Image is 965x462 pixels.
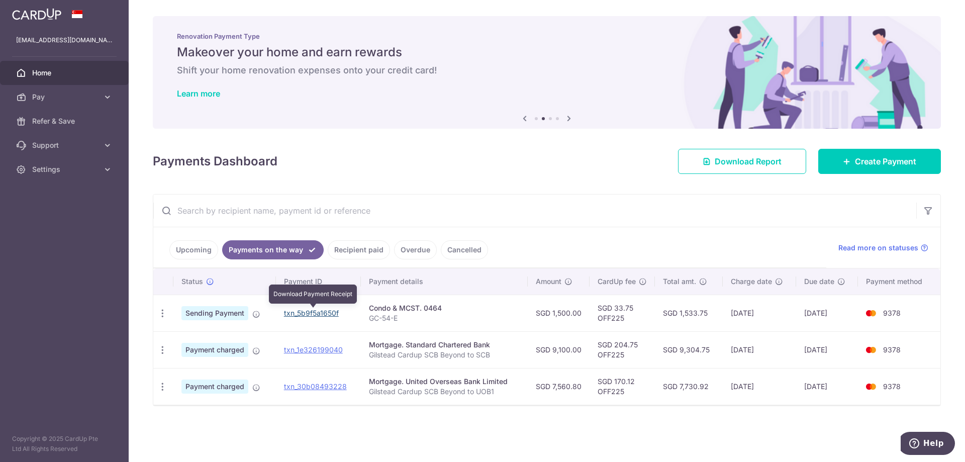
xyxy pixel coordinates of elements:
td: SGD 7,560.80 [528,368,590,405]
img: Renovation banner [153,16,941,129]
a: Cancelled [441,240,488,259]
td: [DATE] [796,368,858,405]
td: SGD 33.75 OFF225 [590,295,655,331]
a: txn_1e326199040 [284,345,343,354]
td: SGD 1,533.75 [655,295,723,331]
td: SGD 9,304.75 [655,331,723,368]
a: Read more on statuses [838,243,928,253]
td: SGD 170.12 OFF225 [590,368,655,405]
span: Payment charged [181,380,248,394]
td: [DATE] [796,331,858,368]
td: [DATE] [723,295,797,331]
img: CardUp [12,8,61,20]
span: Charge date [731,276,772,287]
a: txn_5b9f5a1650f [284,309,339,317]
p: Gilstead Cardup SCB Beyond to SCB [369,350,520,360]
a: Learn more [177,88,220,99]
span: Download Report [715,155,782,167]
span: Amount [536,276,561,287]
th: Payment method [858,268,940,295]
input: Search by recipient name, payment id or reference [153,195,916,227]
th: Payment ID [276,268,361,295]
span: Support [32,140,99,150]
a: Overdue [394,240,437,259]
span: 9378 [883,309,901,317]
a: Create Payment [818,149,941,174]
a: Recipient paid [328,240,390,259]
a: Payments on the way [222,240,324,259]
div: Condo & MCST. 0464 [369,303,520,313]
p: Renovation Payment Type [177,32,917,40]
p: Gilstead Cardup SCB Beyond to UOB1 [369,387,520,397]
a: Upcoming [169,240,218,259]
p: GC-54-E [369,313,520,323]
iframe: Opens a widget where you can find more information [901,432,955,457]
a: Download Report [678,149,806,174]
span: 9378 [883,345,901,354]
span: Create Payment [855,155,916,167]
h4: Payments Dashboard [153,152,277,170]
td: SGD 9,100.00 [528,331,590,368]
td: [DATE] [796,295,858,331]
span: Settings [32,164,99,174]
td: SGD 204.75 OFF225 [590,331,655,368]
h6: Shift your home renovation expenses onto your credit card! [177,64,917,76]
a: txn_30b08493228 [284,382,347,391]
span: Home [32,68,99,78]
span: Status [181,276,203,287]
span: Read more on statuses [838,243,918,253]
span: CardUp fee [598,276,636,287]
span: Refer & Save [32,116,99,126]
td: SGD 7,730.92 [655,368,723,405]
span: Due date [804,276,834,287]
div: Download Payment Receipt [269,285,357,304]
span: Pay [32,92,99,102]
td: [DATE] [723,331,797,368]
span: 9378 [883,382,901,391]
div: Mortgage. Standard Chartered Bank [369,340,520,350]
td: [DATE] [723,368,797,405]
th: Payment details [361,268,528,295]
img: Bank Card [861,381,881,393]
span: Total amt. [663,276,696,287]
img: Bank Card [861,344,881,356]
p: [EMAIL_ADDRESS][DOMAIN_NAME] [16,35,113,45]
img: Bank Card [861,307,881,319]
h5: Makeover your home and earn rewards [177,44,917,60]
div: Mortgage. United Overseas Bank Limited [369,377,520,387]
td: SGD 1,500.00 [528,295,590,331]
span: Payment charged [181,343,248,357]
span: Sending Payment [181,306,248,320]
